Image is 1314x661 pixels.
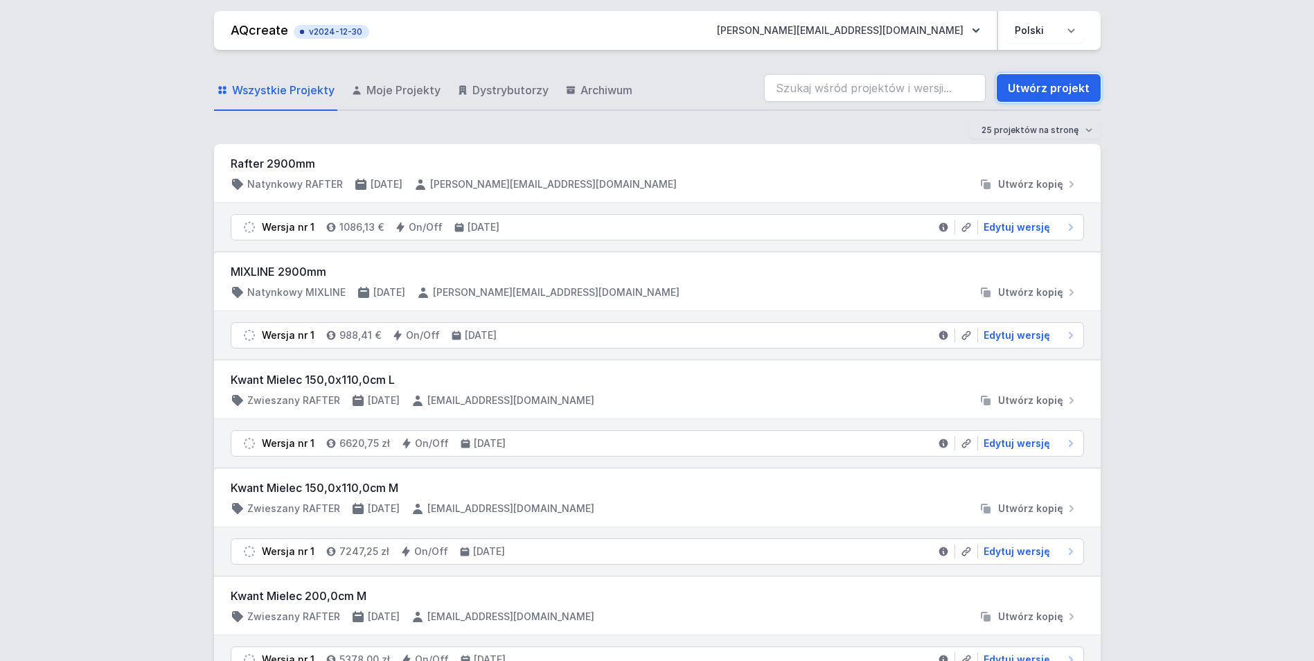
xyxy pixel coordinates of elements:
h4: [DATE] [373,285,405,299]
h4: On/Off [409,220,443,234]
span: v2024-12-30 [301,26,362,37]
a: Edytuj wersję [978,545,1078,558]
a: AQcreate [231,23,288,37]
h4: [DATE] [371,177,402,191]
img: draft.svg [242,545,256,558]
h4: [DATE] [368,610,400,624]
h4: Zwieszany RAFTER [247,610,340,624]
span: Utwórz kopię [998,177,1063,191]
h4: [DATE] [465,328,497,342]
span: Dystrybutorzy [472,82,549,98]
button: Utwórz kopię [973,610,1084,624]
span: Utwórz kopię [998,502,1063,515]
a: Wszystkie Projekty [214,71,337,111]
span: Archiwum [580,82,632,98]
h4: [EMAIL_ADDRESS][DOMAIN_NAME] [427,394,594,407]
button: Utwórz kopię [973,177,1084,191]
h4: 1086,13 € [339,220,384,234]
div: Wersja nr 1 [262,437,314,450]
a: Edytuj wersję [978,437,1078,450]
h4: 988,41 € [339,328,381,342]
h4: Zwieszany RAFTER [247,502,340,515]
h4: On/Off [415,437,449,450]
h4: Natynkowy MIXLINE [247,285,346,299]
img: draft.svg [242,328,256,342]
h4: [DATE] [473,545,505,558]
h4: Zwieszany RAFTER [247,394,340,407]
h4: [DATE] [368,394,400,407]
h3: Rafter 2900mm [231,155,1084,172]
span: Edytuj wersję [984,545,1050,558]
span: Moje Projekty [366,82,441,98]
select: Wybierz język [1006,18,1084,43]
a: Archiwum [562,71,635,111]
h4: 6620,75 zł [339,437,390,450]
img: draft.svg [242,220,256,234]
a: Dystrybutorzy [454,71,551,111]
h4: On/Off [414,545,448,558]
h3: MIXLINE 2900mm [231,263,1084,280]
h4: [DATE] [368,502,400,515]
h4: [PERSON_NAME][EMAIL_ADDRESS][DOMAIN_NAME] [430,177,677,191]
span: Utwórz kopię [998,610,1063,624]
span: Edytuj wersję [984,220,1050,234]
h4: 7247,25 zł [339,545,389,558]
h4: Natynkowy RAFTER [247,177,343,191]
button: Utwórz kopię [973,502,1084,515]
button: v2024-12-30 [294,22,369,39]
a: Edytuj wersję [978,220,1078,234]
div: Wersja nr 1 [262,220,314,234]
h4: [EMAIL_ADDRESS][DOMAIN_NAME] [427,610,594,624]
button: Utwórz kopię [973,394,1084,407]
h4: [DATE] [474,437,506,450]
button: Utwórz kopię [973,285,1084,299]
a: Edytuj wersję [978,328,1078,342]
div: Wersja nr 1 [262,545,314,558]
a: Moje Projekty [348,71,443,111]
input: Szukaj wśród projektów i wersji... [764,74,986,102]
h3: Kwant Mielec 150,0x110,0cm M [231,479,1084,496]
button: [PERSON_NAME][EMAIL_ADDRESS][DOMAIN_NAME] [706,18,991,43]
div: Wersja nr 1 [262,328,314,342]
span: Utwórz kopię [998,394,1063,407]
span: Wszystkie Projekty [232,82,335,98]
h3: Kwant Mielec 150,0x110,0cm L [231,371,1084,388]
a: Utwórz projekt [997,74,1101,102]
h4: [DATE] [468,220,499,234]
span: Edytuj wersję [984,437,1050,450]
h4: [EMAIL_ADDRESS][DOMAIN_NAME] [427,502,594,515]
h4: On/Off [406,328,440,342]
img: draft.svg [242,437,256,450]
span: Utwórz kopię [998,285,1063,299]
h3: Kwant Mielec 200,0cm M [231,588,1084,604]
span: Edytuj wersję [984,328,1050,342]
h4: [PERSON_NAME][EMAIL_ADDRESS][DOMAIN_NAME] [433,285,680,299]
